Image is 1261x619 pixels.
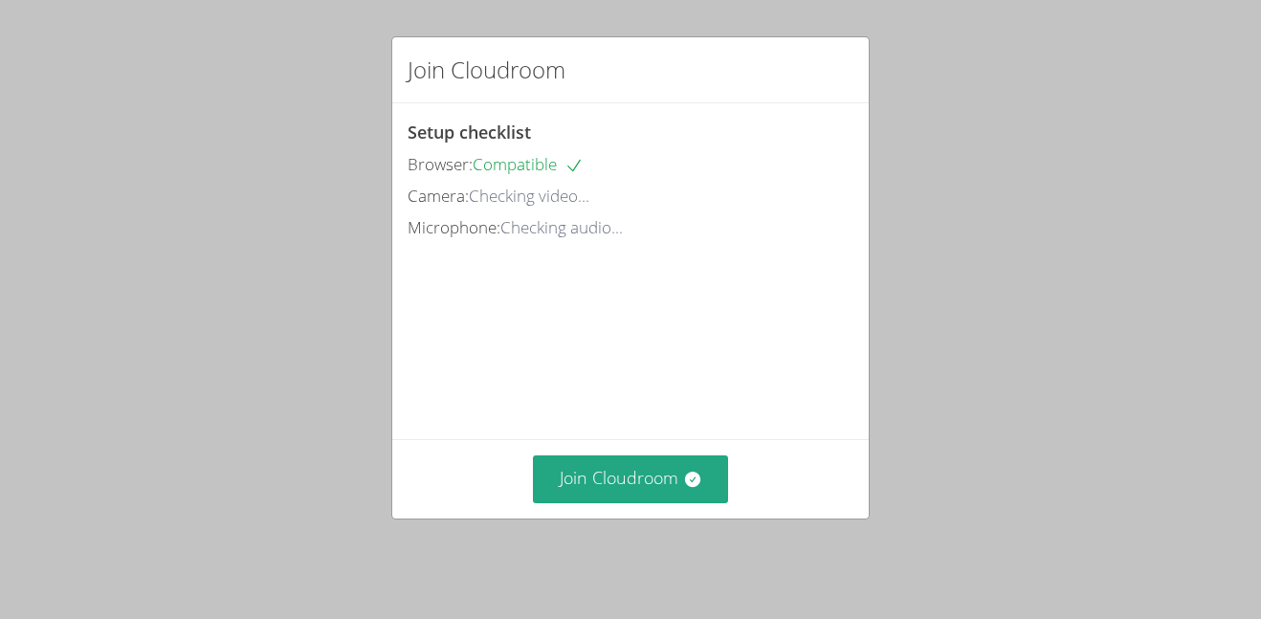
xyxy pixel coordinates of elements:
[408,153,473,175] span: Browser:
[500,216,623,238] span: Checking audio...
[408,53,565,87] h2: Join Cloudroom
[469,185,589,207] span: Checking video...
[408,216,500,238] span: Microphone:
[408,185,469,207] span: Camera:
[533,455,729,502] button: Join Cloudroom
[473,153,584,175] span: Compatible
[408,121,531,144] span: Setup checklist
